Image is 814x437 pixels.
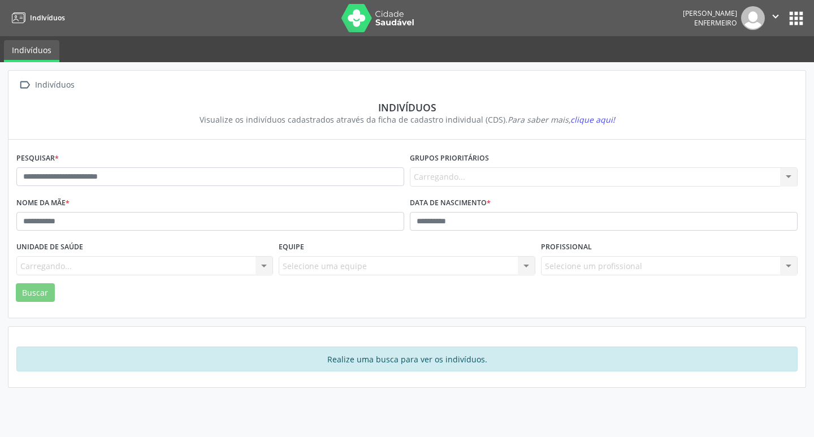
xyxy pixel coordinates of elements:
[16,347,798,371] div: Realize uma busca para ver os indivíduos.
[279,239,304,256] label: Equipe
[410,194,491,212] label: Data de nascimento
[33,77,76,93] div: Indivíduos
[541,239,592,256] label: Profissional
[570,114,615,125] span: clique aqui!
[16,283,55,302] button: Buscar
[16,239,83,256] label: Unidade de saúde
[16,150,59,167] label: Pesquisar
[694,18,737,28] span: Enfermeiro
[508,114,615,125] i: Para saber mais,
[769,10,782,23] i: 
[786,8,806,28] button: apps
[765,6,786,30] button: 
[30,13,65,23] span: Indivíduos
[8,8,65,27] a: Indivíduos
[741,6,765,30] img: img
[24,114,790,126] div: Visualize os indivíduos cadastrados através da ficha de cadastro individual (CDS).
[683,8,737,18] div: [PERSON_NAME]
[16,77,33,93] i: 
[16,77,76,93] a:  Indivíduos
[4,40,59,62] a: Indivíduos
[16,194,70,212] label: Nome da mãe
[24,101,790,114] div: Indivíduos
[410,150,489,167] label: Grupos prioritários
